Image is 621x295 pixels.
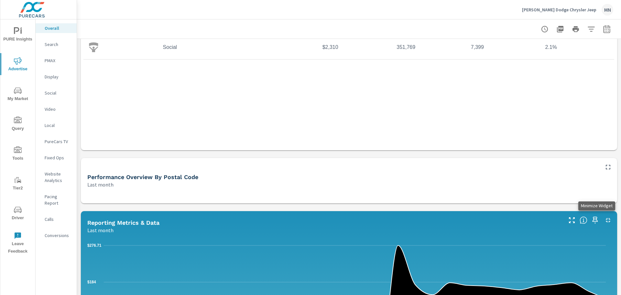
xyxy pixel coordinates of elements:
[36,104,77,114] div: Video
[158,39,317,55] td: Social
[2,176,33,192] span: Tier2
[2,146,33,162] span: Tools
[466,39,540,55] td: 7,399
[391,39,466,55] td: 351,769
[87,226,114,234] p: Last month
[87,181,114,188] p: Last month
[36,192,77,208] div: Pacing Report
[36,23,77,33] div: Overall
[0,19,35,258] div: nav menu
[2,117,33,132] span: Query
[317,39,392,55] td: $2,310
[585,23,598,36] button: Apply Filters
[36,72,77,82] div: Display
[45,216,71,222] p: Calls
[540,39,614,55] td: 2.1%
[45,154,71,161] p: Fixed Ops
[2,206,33,222] span: Driver
[45,57,71,64] p: PMAX
[2,232,33,255] span: Leave Feedback
[36,231,77,240] div: Conversions
[36,40,77,49] div: Search
[87,219,159,226] h5: Reporting Metrics & Data
[602,4,613,16] div: MN
[2,87,33,103] span: My Market
[45,138,71,145] p: PureCars TV
[590,215,600,225] span: Save this to your personalized report
[2,57,33,73] span: Advertise
[45,171,71,184] p: Website Analytics
[89,42,98,52] img: icon-social.svg
[36,120,77,130] div: Local
[36,56,77,65] div: PMAX
[600,23,613,36] button: Select Date Range
[36,214,77,224] div: Calls
[45,25,71,31] p: Overall
[554,23,567,36] button: "Export Report to PDF"
[87,280,96,284] text: $184
[87,243,102,248] text: $276.71
[2,27,33,43] span: PURE Insights
[36,169,77,185] div: Website Analytics
[36,153,77,163] div: Fixed Ops
[45,41,71,48] p: Search
[45,193,71,206] p: Pacing Report
[45,232,71,239] p: Conversions
[36,137,77,146] div: PureCars TV
[567,215,577,225] button: Make Fullscreen
[603,162,613,172] button: Maximize Widget
[36,88,77,98] div: Social
[580,216,587,224] span: Understand performance data overtime and see how metrics compare to each other.
[87,174,198,180] h5: Performance Overview By Postal Code
[45,106,71,112] p: Video
[45,74,71,80] p: Display
[45,122,71,129] p: Local
[522,7,596,13] p: [PERSON_NAME] Dodge Chrysler Jeep
[45,90,71,96] p: Social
